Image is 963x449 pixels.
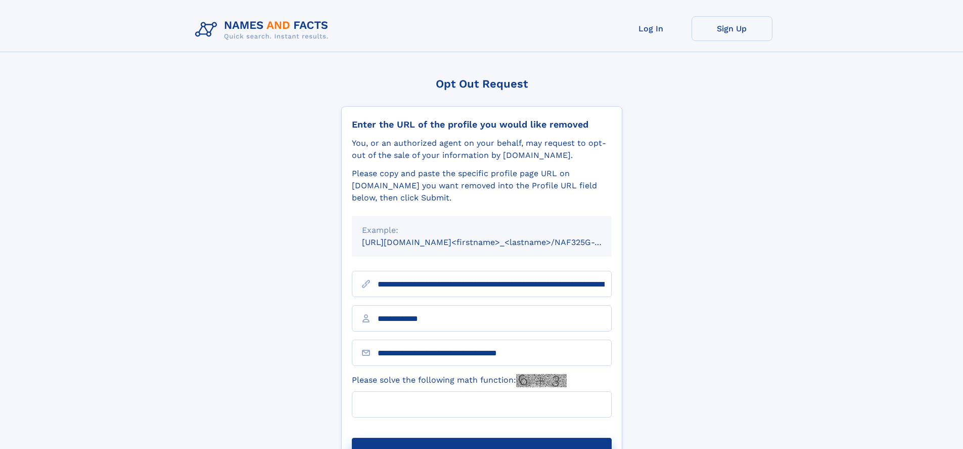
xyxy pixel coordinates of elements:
[352,374,567,387] label: Please solve the following math function:
[692,16,772,41] a: Sign Up
[191,16,337,44] img: Logo Names and Facts
[352,137,612,161] div: You, or an authorized agent on your behalf, may request to opt-out of the sale of your informatio...
[352,168,612,204] div: Please copy and paste the specific profile page URL on [DOMAIN_NAME] you want removed into the Pr...
[341,77,622,90] div: Opt Out Request
[362,224,602,236] div: Example:
[362,237,631,247] small: [URL][DOMAIN_NAME]<firstname>_<lastname>/NAF325G-xxxxxxxx
[352,119,612,130] div: Enter the URL of the profile you would like removed
[611,16,692,41] a: Log In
